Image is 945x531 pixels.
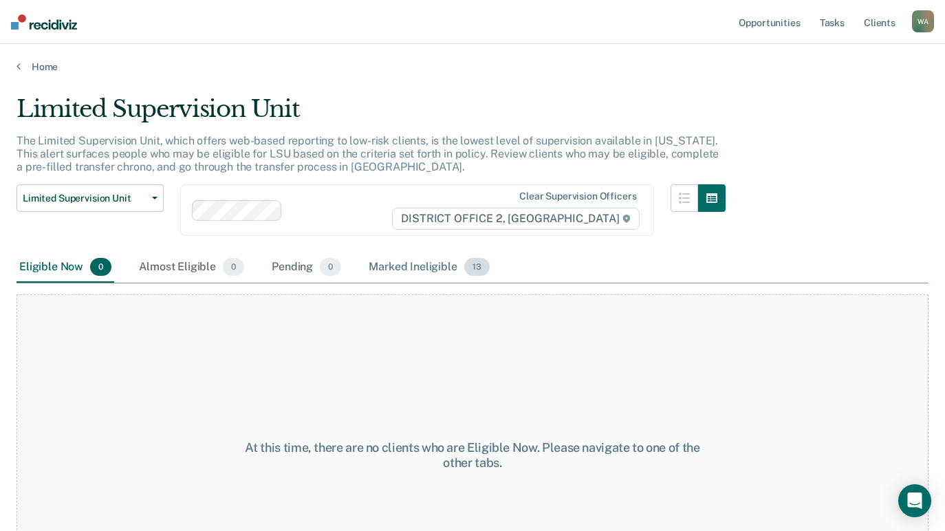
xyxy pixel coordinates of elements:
[17,184,164,212] button: Limited Supervision Unit
[519,191,636,202] div: Clear supervision officers
[17,61,928,73] a: Home
[245,440,700,470] div: At this time, there are no clients who are Eligible Now. Please navigate to one of the other tabs.
[23,193,146,204] span: Limited Supervision Unit
[223,258,244,276] span: 0
[90,258,111,276] span: 0
[898,484,931,517] div: Open Intercom Messenger
[17,252,114,283] div: Eligible Now0
[912,10,934,32] div: W A
[11,14,77,30] img: Recidiviz
[17,134,719,173] p: The Limited Supervision Unit, which offers web-based reporting to low-risk clients, is the lowest...
[912,10,934,32] button: WA
[320,258,341,276] span: 0
[269,252,344,283] div: Pending0
[17,95,726,134] div: Limited Supervision Unit
[366,252,492,283] div: Marked Ineligible13
[392,208,639,230] span: DISTRICT OFFICE 2, [GEOGRAPHIC_DATA]
[464,258,490,276] span: 13
[136,252,247,283] div: Almost Eligible0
